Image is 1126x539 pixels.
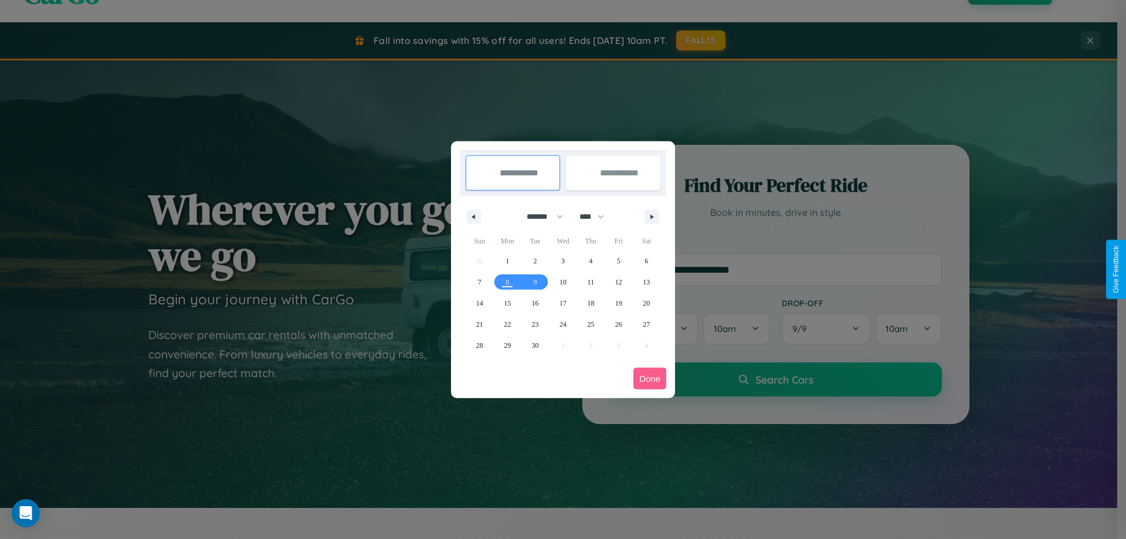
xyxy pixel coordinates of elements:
[521,232,549,250] span: Tue
[532,335,539,356] span: 30
[549,293,576,314] button: 17
[506,250,509,272] span: 1
[466,272,493,293] button: 7
[577,272,605,293] button: 11
[643,314,650,335] span: 27
[643,272,650,293] span: 13
[577,232,605,250] span: Thu
[504,293,511,314] span: 15
[12,499,40,527] div: Open Intercom Messenger
[521,272,549,293] button: 9
[633,272,660,293] button: 13
[549,314,576,335] button: 24
[466,314,493,335] button: 21
[633,368,666,389] button: Done
[493,314,521,335] button: 22
[521,335,549,356] button: 30
[577,314,605,335] button: 25
[577,293,605,314] button: 18
[615,314,622,335] span: 26
[476,314,483,335] span: 21
[559,293,567,314] span: 17
[1112,246,1120,293] div: Give Feedback
[534,250,537,272] span: 2
[633,250,660,272] button: 6
[643,293,650,314] span: 20
[633,232,660,250] span: Sat
[605,314,632,335] button: 26
[645,250,648,272] span: 6
[587,293,594,314] span: 18
[605,250,632,272] button: 5
[504,335,511,356] span: 29
[532,314,539,335] span: 23
[504,314,511,335] span: 22
[466,335,493,356] button: 28
[605,232,632,250] span: Fri
[532,293,539,314] span: 16
[549,250,576,272] button: 3
[478,272,481,293] span: 7
[466,293,493,314] button: 14
[549,272,576,293] button: 10
[577,250,605,272] button: 4
[493,232,521,250] span: Mon
[588,272,595,293] span: 11
[587,314,594,335] span: 25
[476,335,483,356] span: 28
[506,272,509,293] span: 8
[605,272,632,293] button: 12
[521,314,549,335] button: 23
[466,232,493,250] span: Sun
[534,272,537,293] span: 9
[521,293,549,314] button: 16
[493,272,521,293] button: 8
[493,293,521,314] button: 15
[559,314,567,335] span: 24
[605,293,632,314] button: 19
[615,272,622,293] span: 12
[617,250,620,272] span: 5
[589,250,592,272] span: 4
[633,314,660,335] button: 27
[493,335,521,356] button: 29
[521,250,549,272] button: 2
[561,250,565,272] span: 3
[476,293,483,314] span: 14
[549,232,576,250] span: Wed
[493,250,521,272] button: 1
[633,293,660,314] button: 20
[559,272,567,293] span: 10
[615,293,622,314] span: 19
